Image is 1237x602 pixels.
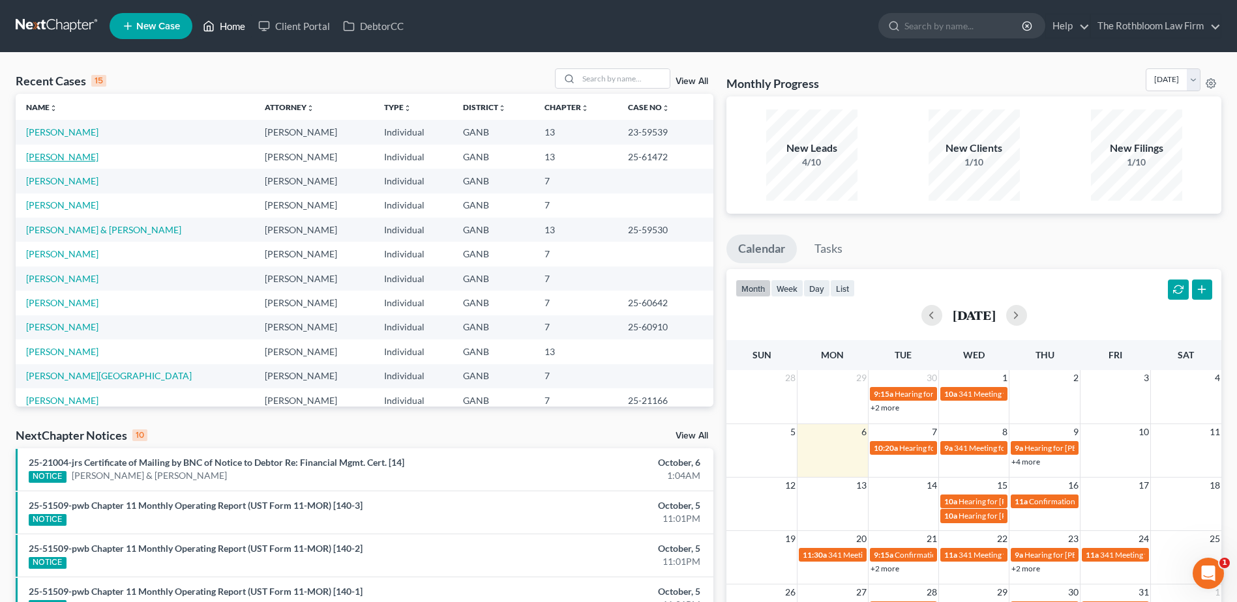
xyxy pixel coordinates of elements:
[544,102,589,112] a: Chapterunfold_more
[254,169,374,193] td: [PERSON_NAME]
[860,424,868,440] span: 6
[1219,558,1230,568] span: 1
[453,291,534,315] td: GANB
[874,443,898,453] span: 10:20a
[1214,584,1221,600] span: 1
[29,471,67,483] div: NOTICE
[1029,496,1193,506] span: Confirmation Hearing for CoLiant Solutions, Inc.
[29,500,363,511] a: 25-51509-pwb Chapter 11 Monthly Operating Report (UST Form 11-MOR) [140-3]
[784,584,797,600] span: 26
[534,388,618,412] td: 7
[26,346,98,357] a: [PERSON_NAME]
[26,248,98,259] a: [PERSON_NAME]
[1001,424,1009,440] span: 8
[784,478,797,493] span: 12
[534,218,618,242] td: 13
[254,339,374,364] td: [PERSON_NAME]
[265,102,314,112] a: Attorneyunfold_more
[254,266,374,291] td: [PERSON_NAME]
[306,104,314,112] i: unfold_more
[534,242,618,266] td: 7
[766,141,857,156] div: New Leads
[726,235,797,263] a: Calendar
[736,279,771,297] button: month
[29,586,363,597] a: 25-51509-pwb Chapter 11 Monthly Operating Report (UST Form 11-MOR) [140-1]
[254,145,374,169] td: [PERSON_NAME]
[453,388,534,412] td: GANB
[485,555,700,568] div: 11:01PM
[463,102,506,112] a: Districtunfold_more
[618,315,713,339] td: 25-60910
[676,77,708,86] a: View All
[1091,14,1221,38] a: The Rothbloom Law Firm
[374,218,452,242] td: Individual
[855,531,868,547] span: 20
[29,514,67,526] div: NOTICE
[618,145,713,169] td: 25-61472
[26,395,98,406] a: [PERSON_NAME]
[252,14,336,38] a: Client Portal
[1067,478,1080,493] span: 16
[374,388,452,412] td: Individual
[830,279,855,297] button: list
[50,104,57,112] i: unfold_more
[26,273,98,284] a: [PERSON_NAME]
[1086,550,1099,560] span: 11a
[855,370,868,386] span: 29
[959,511,1129,521] span: Hearing for [PERSON_NAME] & [PERSON_NAME]
[1178,349,1194,360] span: Sat
[254,315,374,339] td: [PERSON_NAME]
[726,76,819,91] h3: Monthly Progress
[26,199,98,210] a: [PERSON_NAME]
[578,69,670,88] input: Search by name...
[254,218,374,242] td: [PERSON_NAME]
[828,550,946,560] span: 341 Meeting for [PERSON_NAME]
[485,542,700,555] div: October, 5
[26,370,192,381] a: [PERSON_NAME][GEOGRAPHIC_DATA]
[821,349,844,360] span: Mon
[925,584,938,600] span: 28
[1137,478,1150,493] span: 17
[874,389,893,399] span: 9:15a
[254,388,374,412] td: [PERSON_NAME]
[618,218,713,242] td: 25-59530
[26,321,98,332] a: [PERSON_NAME]
[929,141,1020,156] div: New Clients
[1036,349,1054,360] span: Thu
[453,339,534,364] td: GANB
[374,193,452,218] td: Individual
[453,120,534,144] td: GANB
[1024,550,1126,560] span: Hearing for [PERSON_NAME]
[925,478,938,493] span: 14
[374,120,452,144] td: Individual
[254,291,374,315] td: [PERSON_NAME]
[26,224,181,235] a: [PERSON_NAME] & [PERSON_NAME]
[453,169,534,193] td: GANB
[453,315,534,339] td: GANB
[871,403,899,412] a: +2 more
[1109,349,1122,360] span: Fri
[374,315,452,339] td: Individual
[618,291,713,315] td: 25-60642
[374,291,452,315] td: Individual
[254,120,374,144] td: [PERSON_NAME]
[1137,531,1150,547] span: 24
[944,443,953,453] span: 9a
[618,120,713,144] td: 23-59539
[771,279,803,297] button: week
[132,429,147,441] div: 10
[1011,457,1040,466] a: +4 more
[1072,370,1080,386] span: 2
[1137,424,1150,440] span: 10
[618,388,713,412] td: 25-21166
[925,370,938,386] span: 30
[996,531,1009,547] span: 22
[895,349,912,360] span: Tue
[963,349,985,360] span: Wed
[581,104,589,112] i: unfold_more
[29,557,67,569] div: NOTICE
[534,291,618,315] td: 7
[1091,156,1182,169] div: 1/10
[254,242,374,266] td: [PERSON_NAME]
[534,339,618,364] td: 13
